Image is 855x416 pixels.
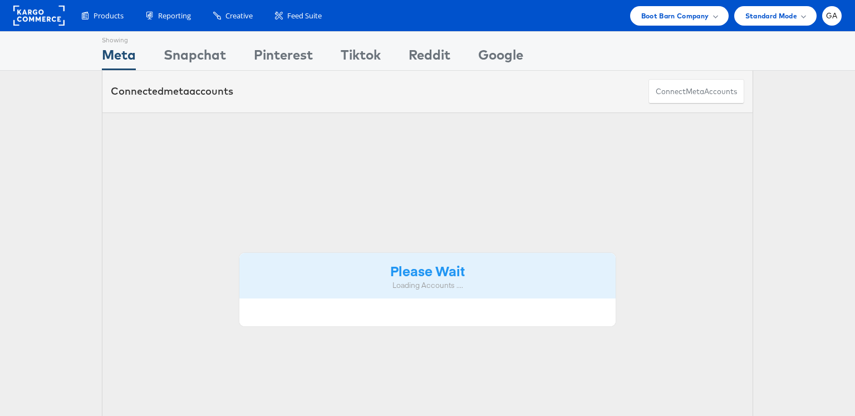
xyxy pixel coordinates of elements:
[158,11,191,21] span: Reporting
[164,45,226,70] div: Snapchat
[225,11,253,21] span: Creative
[254,45,313,70] div: Pinterest
[341,45,381,70] div: Tiktok
[111,84,233,99] div: Connected accounts
[102,32,136,45] div: Showing
[287,11,322,21] span: Feed Suite
[745,10,797,22] span: Standard Mode
[641,10,709,22] span: Boot Barn Company
[94,11,124,21] span: Products
[248,280,607,291] div: Loading Accounts ....
[409,45,450,70] div: Reddit
[478,45,523,70] div: Google
[390,261,465,280] strong: Please Wait
[164,85,189,97] span: meta
[102,45,136,70] div: Meta
[826,12,838,19] span: GA
[648,79,744,104] button: ConnectmetaAccounts
[686,86,704,97] span: meta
